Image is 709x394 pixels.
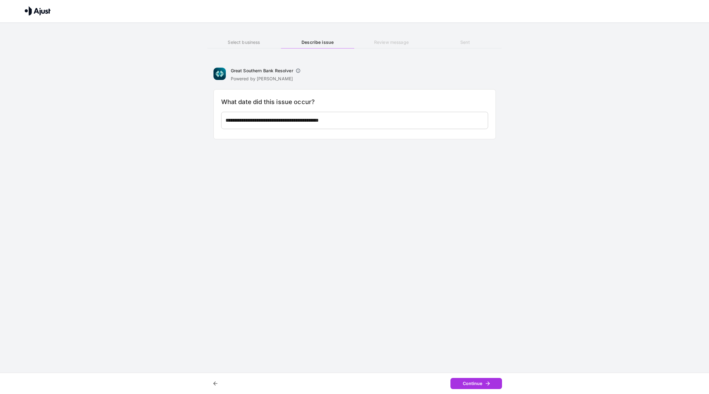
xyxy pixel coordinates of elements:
button: Continue [450,378,502,389]
img: Great Southern Bank [213,68,226,80]
h6: Review message [355,39,428,46]
h6: Describe issue [281,39,354,46]
h6: Select business [207,39,281,46]
img: Ajust [25,6,51,15]
h6: Sent [428,39,502,46]
p: Powered by [PERSON_NAME] [231,76,303,82]
h6: Great Southern Bank Resolver [231,68,293,74]
h6: What date did this issue occur? [221,97,488,107]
